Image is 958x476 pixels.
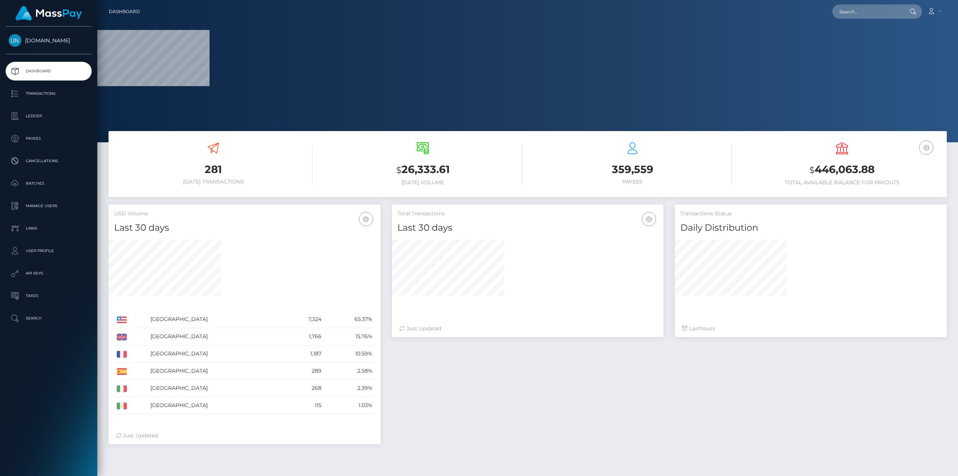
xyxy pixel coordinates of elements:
[6,286,92,305] a: Taxes
[324,363,375,380] td: 2.58%
[9,223,89,234] p: Links
[9,178,89,189] p: Batches
[117,351,127,358] img: FR.png
[324,311,375,328] td: 65.37%
[6,174,92,193] a: Batches
[680,210,941,218] h5: Transactions Status
[743,162,941,178] h3: 446,063.88
[399,325,656,333] div: Just Updated
[117,385,127,392] img: IT.png
[9,133,89,144] p: Payees
[117,316,127,323] img: US.png
[682,325,939,333] div: Last hours
[148,397,284,414] td: [GEOGRAPHIC_DATA]
[397,210,658,218] h5: Total Transactions
[396,165,402,175] small: $
[117,368,127,375] img: ES.png
[809,165,815,175] small: $
[9,155,89,167] p: Cancellations
[9,88,89,99] p: Transactions
[148,345,284,363] td: [GEOGRAPHIC_DATA]
[324,397,375,414] td: 1.03%
[533,162,732,177] h3: 359,559
[324,328,375,345] td: 15.76%
[832,4,903,19] input: Search...
[148,328,284,345] td: [GEOGRAPHIC_DATA]
[324,380,375,397] td: 2.39%
[6,242,92,260] a: User Profile
[9,34,21,47] img: Unlockt.me
[533,179,732,185] h6: Payees
[743,179,941,186] h6: Total Available Balance for Payouts
[6,264,92,283] a: API Keys
[324,179,522,186] h6: [DATE] Volume
[284,397,324,414] td: 115
[284,380,324,397] td: 268
[284,328,324,345] td: 1,766
[6,152,92,170] a: Cancellations
[9,110,89,122] p: Ledger
[6,309,92,328] a: Search
[15,6,82,21] img: MassPay Logo
[324,345,375,363] td: 10.59%
[284,363,324,380] td: 289
[117,334,127,340] img: GB.png
[680,221,941,234] h4: Daily Distribution
[9,268,89,279] p: API Keys
[114,210,375,218] h5: USD Volume
[324,162,522,178] h3: 26,333.61
[114,179,312,185] h6: [DATE] Transactions
[109,4,140,19] a: Dashboard
[117,403,127,409] img: MX.png
[114,162,312,177] h3: 281
[148,311,284,328] td: [GEOGRAPHIC_DATA]
[9,290,89,301] p: Taxes
[9,200,89,212] p: Manage Users
[6,197,92,215] a: Manage Users
[6,219,92,238] a: Links
[116,432,373,440] div: Just Updated
[284,345,324,363] td: 1,187
[6,107,92,125] a: Ledger
[148,380,284,397] td: [GEOGRAPHIC_DATA]
[284,311,324,328] td: 7,324
[6,84,92,103] a: Transactions
[9,66,89,77] p: Dashboard
[9,313,89,324] p: Search
[397,221,658,234] h4: Last 30 days
[6,62,92,81] a: Dashboard
[6,37,92,44] span: [DOMAIN_NAME]
[9,245,89,257] p: User Profile
[148,363,284,380] td: [GEOGRAPHIC_DATA]
[114,221,375,234] h4: Last 30 days
[6,129,92,148] a: Payees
